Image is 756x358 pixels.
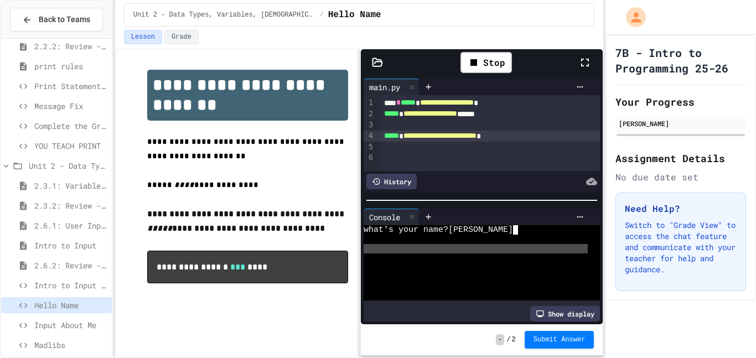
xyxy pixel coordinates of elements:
[39,14,90,25] span: Back to Teams
[506,335,510,344] span: /
[133,11,315,19] span: Unit 2 - Data Types, Variables, [DEMOGRAPHIC_DATA]
[615,151,746,166] h2: Assignment Details
[364,131,375,142] div: 4
[34,240,107,251] span: Intro to Input
[34,319,107,331] span: Input About Me
[10,8,103,32] button: Back to Teams
[364,108,375,120] div: 2
[460,52,512,73] div: Stop
[364,81,406,93] div: main.py
[364,152,375,163] div: 6
[34,260,107,271] span: 2.6.2: Review - User Input
[364,209,420,225] div: Console
[34,299,107,311] span: Hello Name
[364,79,420,95] div: main.py
[619,118,743,128] div: [PERSON_NAME]
[34,80,107,92] span: Print Statement Repair
[124,30,162,44] button: Lesson
[364,97,375,108] div: 1
[364,120,375,131] div: 3
[614,4,649,30] div: My Account
[364,225,513,235] span: what's your name?[PERSON_NAME]
[615,170,746,184] div: No due date set
[328,8,381,22] span: Hello Name
[34,339,107,351] span: Madlibs
[164,30,199,44] button: Grade
[319,11,323,19] span: /
[34,180,107,191] span: 2.3.1: Variables and Data Types
[534,335,586,344] span: Submit Answer
[34,40,107,52] span: 2.2.2: Review - Hello, World!
[34,140,107,152] span: YOU TEACH PRINT
[364,211,406,223] div: Console
[496,334,504,345] span: -
[615,45,746,76] h1: 7B - Intro to Programming 25-26
[34,60,107,72] span: print rules
[29,160,107,172] span: Unit 2 - Data Types, Variables, [DEMOGRAPHIC_DATA]
[34,100,107,112] span: Message Fix
[34,220,107,231] span: 2.6.1: User Input
[364,142,375,153] div: 5
[625,202,737,215] h3: Need Help?
[34,200,107,211] span: 2.3.2: Review - Variables and Data Types
[512,335,516,344] span: 2
[34,120,107,132] span: Complete the Greeting
[34,279,107,291] span: Intro to Input Exercise
[530,306,600,321] div: Show display
[366,174,417,189] div: History
[625,220,737,275] p: Switch to "Grade View" to access the chat feature and communicate with your teacher for help and ...
[525,331,594,349] button: Submit Answer
[615,94,746,110] h2: Your Progress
